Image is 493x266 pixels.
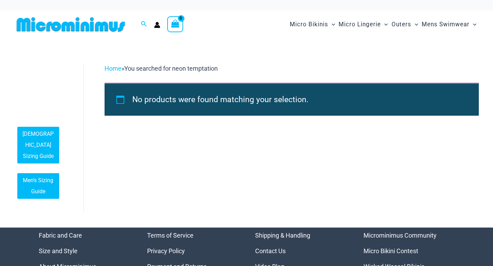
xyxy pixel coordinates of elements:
span: You searched for neon temptation [124,65,218,72]
a: Terms of Service [147,232,194,239]
span: Mens Swimwear [422,16,469,33]
a: Micro Bikini Contest [364,247,418,255]
a: OutersMenu ToggleMenu Toggle [390,14,420,35]
span: » [105,65,218,72]
span: Menu Toggle [469,16,476,33]
a: Men’s Sizing Guide [17,173,59,199]
span: Menu Toggle [411,16,418,33]
a: Micro BikinisMenu ToggleMenu Toggle [288,14,337,35]
a: Micro LingerieMenu ToggleMenu Toggle [337,14,389,35]
a: Contact Us [255,247,286,255]
a: Privacy Policy [147,247,185,255]
a: [DEMOGRAPHIC_DATA] Sizing Guide [17,127,59,163]
a: Microminimus Community [364,232,437,239]
a: Mens SwimwearMenu ToggleMenu Toggle [420,14,478,35]
span: Menu Toggle [328,16,335,33]
a: Size and Style [39,247,78,255]
img: MM SHOP LOGO FLAT [14,17,128,32]
a: Fabric and Care [39,232,82,239]
nav: Site Navigation [287,13,479,36]
span: Menu Toggle [381,16,388,33]
div: No products were found matching your selection. [105,83,479,116]
span: Outers [392,16,411,33]
a: Home [105,65,122,72]
a: Search icon link [141,20,147,29]
a: View Shopping Cart, empty [167,16,183,32]
span: Micro Lingerie [339,16,381,33]
a: Account icon link [154,22,160,28]
a: Shipping & Handling [255,232,310,239]
span: Micro Bikinis [290,16,328,33]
